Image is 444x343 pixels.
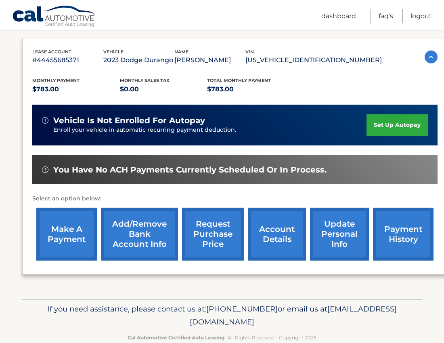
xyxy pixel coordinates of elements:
p: Enroll your vehicle in automatic recurring payment deduction. [53,126,367,135]
strong: Cal Automotive Certified Auto Leasing [128,335,224,341]
p: 2023 Dodge Durango [103,55,174,66]
span: [PHONE_NUMBER] [206,304,278,314]
span: Monthly Payment [32,78,80,83]
span: Monthly sales Tax [120,78,170,83]
p: $0.00 [120,84,207,95]
a: Dashboard [321,9,356,23]
p: #44455685371 [32,55,103,66]
a: Cal Automotive [12,5,97,29]
a: account details [248,208,306,261]
img: alert-white.svg [42,117,48,124]
a: set up autopay [367,114,428,136]
a: update personal info [310,208,369,261]
p: $783.00 [32,84,120,95]
p: [PERSON_NAME] [174,55,245,66]
span: lease account [32,49,71,55]
a: Logout [410,9,432,23]
p: - All Rights Reserved - Copyright 2025 [34,333,410,342]
a: make a payment [36,208,97,261]
a: Add/Remove bank account info [101,208,178,261]
span: You have no ACH payments currently scheduled or in process. [53,165,327,175]
span: vehicle [103,49,124,55]
a: payment history [373,208,434,261]
a: FAQ's [379,9,393,23]
p: Select an option below: [32,194,438,204]
span: [EMAIL_ADDRESS][DOMAIN_NAME] [190,304,397,326]
img: alert-white.svg [42,166,48,173]
p: If you need assistance, please contact us at: or email us at [34,303,410,328]
span: vin [245,49,254,55]
span: name [174,49,188,55]
span: vehicle is not enrolled for autopay [53,116,205,126]
span: Total Monthly Payment [207,78,271,83]
img: accordion-active.svg [425,51,438,63]
a: request purchase price [182,208,244,261]
p: $783.00 [207,84,295,95]
p: [US_VEHICLE_IDENTIFICATION_NUMBER] [245,55,382,66]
